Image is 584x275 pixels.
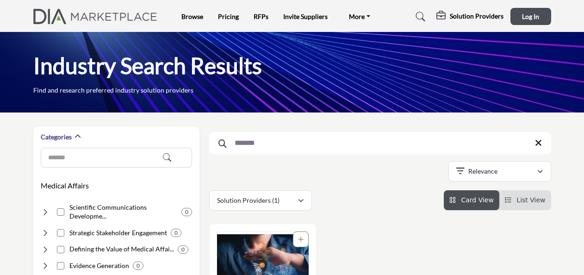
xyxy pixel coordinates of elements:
[283,12,328,20] a: Invite Suppliers
[209,190,312,211] button: Solution Providers (1)
[436,11,503,22] div: Solution Providers
[137,262,140,269] b: 0
[69,228,167,237] h4: Strategic Stakeholder Engagement: Interacting with key opinion leaders and advocacy partners.
[185,209,188,215] b: 0
[33,86,193,95] p: Find and research preferred industry solution providers
[510,8,551,25] button: Log In
[57,208,64,216] input: Select Scientific Communications Development checkbox
[178,245,188,254] div: 0 Results For Defining the Value of Medical Affairs
[174,230,178,236] b: 0
[57,262,64,269] input: Select Evidence Generation checkbox
[342,10,377,23] a: More
[448,161,551,181] button: Relevance
[461,196,493,204] span: Card View
[57,229,64,237] input: Select Strategic Stakeholder Engagement checkbox
[69,261,129,270] h4: Evidence Generation: Research to support clinical and economic value claims.
[468,167,497,176] p: Relevance
[57,246,64,253] input: Select Defining the Value of Medical Affairs checkbox
[41,180,89,191] button: Medical Affairs
[69,244,174,254] h4: Defining the Value of Medical Affairs
[171,229,181,237] div: 0 Results For Strategic Stakeholder Engagement
[298,236,304,243] a: Add To List
[33,9,162,24] img: Site Logo
[218,12,239,20] a: Pricing
[181,208,192,216] div: 0 Results For Scientific Communications Development
[499,190,551,210] li: List View
[181,12,203,20] a: Browse
[69,203,178,221] h4: Scientific Communications Development: Creating scientific content showcasing clinical evidence.
[522,12,539,20] span: Log In
[505,196,546,204] a: View List
[450,12,503,20] h5: Solution Providers
[516,196,545,204] span: List View
[41,148,192,168] input: Search Category
[449,196,494,204] a: View Card
[33,51,262,80] h1: Industry Search Results
[181,246,185,253] b: 0
[209,132,551,154] input: Search Keyword
[444,190,499,210] li: Card View
[133,262,143,270] div: 0 Results For Evidence Generation
[407,9,431,24] a: Search
[41,132,72,142] h2: Categories
[254,12,268,20] a: RFPs
[217,196,280,205] p: Solution Providers (1)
